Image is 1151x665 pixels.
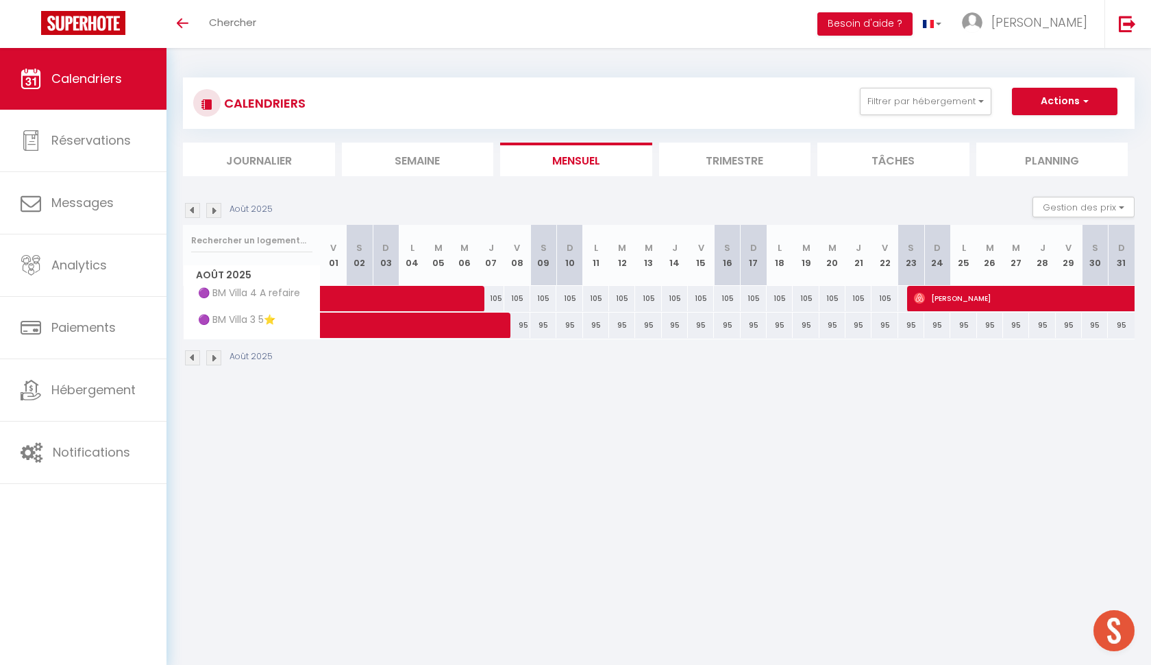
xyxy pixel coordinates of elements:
abbr: D [382,241,389,254]
abbr: J [856,241,861,254]
div: 95 [662,313,688,338]
abbr: M [434,241,443,254]
div: 105 [714,286,740,311]
button: Filtrer par hébergement [860,88,991,115]
th: 25 [950,225,976,286]
abbr: M [828,241,837,254]
abbr: V [882,241,888,254]
div: 105 [845,286,871,311]
div: 105 [662,286,688,311]
span: [PERSON_NAME] [991,14,1087,31]
abbr: S [356,241,362,254]
div: 95 [1029,313,1055,338]
abbr: L [594,241,598,254]
abbr: J [672,241,678,254]
p: Août 2025 [230,203,273,216]
th: 19 [793,225,819,286]
th: 26 [977,225,1003,286]
button: Besoin d'aide ? [817,12,913,36]
th: 11 [583,225,609,286]
div: 95 [609,313,635,338]
div: 105 [871,286,898,311]
abbr: M [802,241,810,254]
th: 09 [530,225,556,286]
div: Ouvrir le chat [1093,610,1135,651]
li: Planning [976,143,1128,176]
div: 95 [977,313,1003,338]
th: 13 [635,225,661,286]
div: 95 [583,313,609,338]
span: Messages [51,194,114,211]
abbr: M [645,241,653,254]
div: 95 [793,313,819,338]
span: Notifications [53,444,130,461]
div: 105 [530,286,556,311]
th: 04 [399,225,425,286]
div: 105 [609,286,635,311]
div: 105 [635,286,661,311]
span: Hébergement [51,381,136,398]
th: 24 [924,225,950,286]
div: 95 [898,313,924,338]
button: Actions [1012,88,1117,115]
div: 95 [1056,313,1082,338]
p: Août 2025 [230,350,273,363]
abbr: D [750,241,757,254]
div: 95 [950,313,976,338]
div: 95 [635,313,661,338]
th: 30 [1082,225,1108,286]
div: 95 [1082,313,1108,338]
div: 95 [688,313,714,338]
abbr: M [618,241,626,254]
th: 18 [767,225,793,286]
abbr: J [488,241,494,254]
th: 16 [714,225,740,286]
li: Mensuel [500,143,652,176]
img: ... [962,12,982,33]
span: Calendriers [51,70,122,87]
abbr: L [410,241,414,254]
th: 22 [871,225,898,286]
abbr: M [460,241,469,254]
div: 105 [583,286,609,311]
abbr: V [698,241,704,254]
div: 95 [714,313,740,338]
div: 105 [767,286,793,311]
abbr: J [1040,241,1045,254]
th: 06 [451,225,478,286]
span: Réservations [51,132,131,149]
div: 105 [556,286,582,311]
abbr: M [1012,241,1020,254]
th: 03 [373,225,399,286]
abbr: D [567,241,573,254]
abbr: D [1118,241,1125,254]
div: 105 [741,286,767,311]
div: 95 [845,313,871,338]
th: 05 [425,225,451,286]
div: 95 [819,313,845,338]
th: 21 [845,225,871,286]
abbr: L [778,241,782,254]
abbr: V [514,241,520,254]
th: 17 [741,225,767,286]
th: 10 [556,225,582,286]
abbr: M [986,241,994,254]
span: Chercher [209,15,256,29]
th: 20 [819,225,845,286]
div: 105 [793,286,819,311]
abbr: L [962,241,966,254]
abbr: S [541,241,547,254]
abbr: V [330,241,336,254]
div: 95 [871,313,898,338]
div: 95 [1003,313,1029,338]
th: 29 [1056,225,1082,286]
th: 23 [898,225,924,286]
li: Journalier [183,143,335,176]
li: Semaine [342,143,494,176]
abbr: S [1092,241,1098,254]
div: 95 [556,313,582,338]
th: 02 [347,225,373,286]
h3: CALENDRIERS [221,88,306,119]
div: 95 [741,313,767,338]
span: Analytics [51,256,107,274]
